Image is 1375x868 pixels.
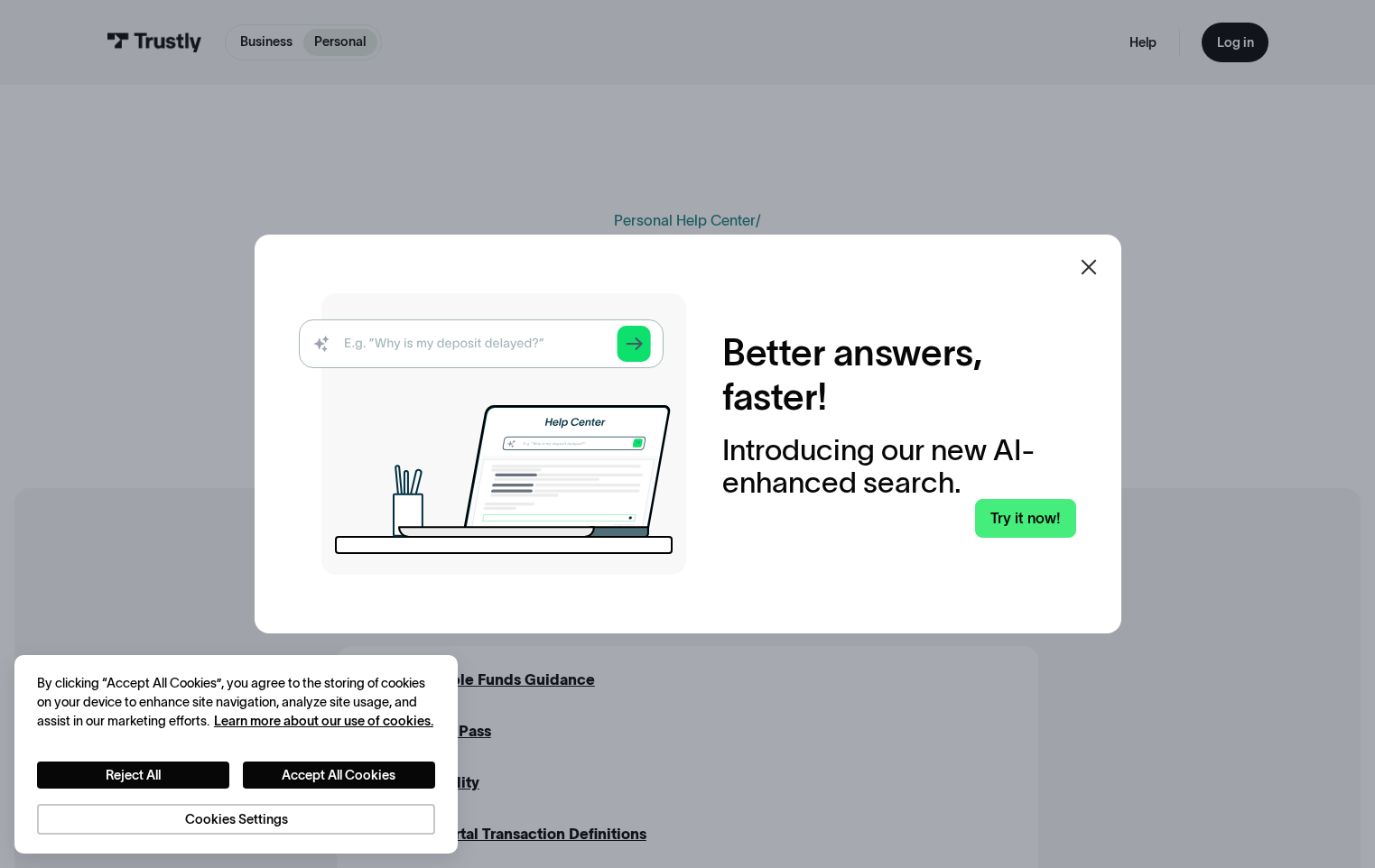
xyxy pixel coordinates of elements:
[37,674,435,836] div: Privacy
[975,499,1077,538] a: Try it now!
[14,655,457,853] div: Cookie banner
[37,804,435,836] button: Cookies Settings
[214,714,433,728] a: More information about your privacy, opens in a new tab
[37,674,435,732] div: By clicking “Accept All Cookies”, you agree to the storing of cookies on your device to enhance s...
[722,330,1076,419] h2: Better answers, faster!
[37,762,230,790] button: Reject All
[722,434,1076,499] div: Introducing our new AI-enhanced search.
[243,762,436,790] button: Accept All Cookies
